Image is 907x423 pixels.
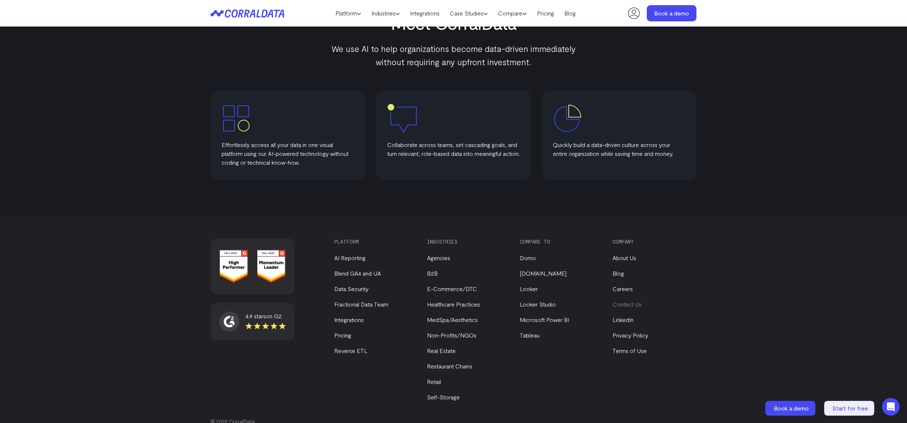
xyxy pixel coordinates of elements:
div: Open Intercom Messenger [882,398,900,416]
h2: Meet CorralData [303,13,604,33]
a: B2B [427,270,438,277]
a: Book a demo [647,5,696,21]
a: Terms of Use [613,347,647,354]
a: Compare [493,8,532,19]
a: Contact Us [613,301,642,308]
a: Blog [613,270,624,277]
h3: Company [613,239,693,245]
h3: Compare to [520,239,600,245]
a: 4.9 starson G2 [219,312,286,332]
a: Looker Studio [520,301,556,308]
p: We use AI to help organizations become data-driven immediately without requiring any upfront inve... [325,42,582,69]
a: Microsoft Power BI [520,316,569,323]
a: Careers [613,285,633,292]
a: Book a demo [765,401,817,416]
span: Book a demo [774,405,809,412]
a: Reverse ETL [334,347,367,354]
a: Privacy Policy [613,332,648,339]
a: Real Estate [427,347,456,354]
a: Data Security [334,285,368,292]
h3: Platform [334,239,414,245]
a: Fractional Data Team [334,301,388,308]
a: Pricing [532,8,559,19]
a: AI Reporting [334,254,366,261]
a: Industries [366,8,405,19]
span: on G2 [266,312,282,319]
a: LinkedIn [613,316,634,323]
a: [DOMAIN_NAME] [520,270,567,277]
a: Self-Storage [427,394,460,401]
a: Agencies [427,254,450,261]
a: Domo [520,254,536,261]
p: Collaborate across teams, set cascading goals, and turn relevant, role-based data into meaningful... [387,140,520,158]
a: Pricing [334,332,351,339]
a: Start for free [824,401,876,416]
span: Start for free [832,405,868,412]
a: About Us [613,254,636,261]
div: 4.9 stars [246,312,286,321]
a: Non-Profits/NGOs [427,332,476,339]
a: E-Commerce/DTC [427,285,477,292]
a: MedSpa/Aesthetics [427,316,478,323]
a: Integrations [405,8,445,19]
a: Platform [330,8,366,19]
a: Looker [520,285,538,292]
p: Effortlessly access all your data in one visual platform using our AI-powered technology without ... [222,140,354,167]
a: Blend GA4 and UA [334,270,381,277]
a: Healthcare Practices [427,301,480,308]
a: Blog [559,8,581,19]
a: Retail [427,378,441,385]
a: Restaurant Chains [427,363,472,370]
a: Case Studies [445,8,493,19]
h3: Industries [427,239,507,245]
p: Quickly build a data-driven culture across your entire organization while saving time and money. [553,140,685,158]
a: Integrations [334,316,364,323]
a: Tableau [520,332,540,339]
